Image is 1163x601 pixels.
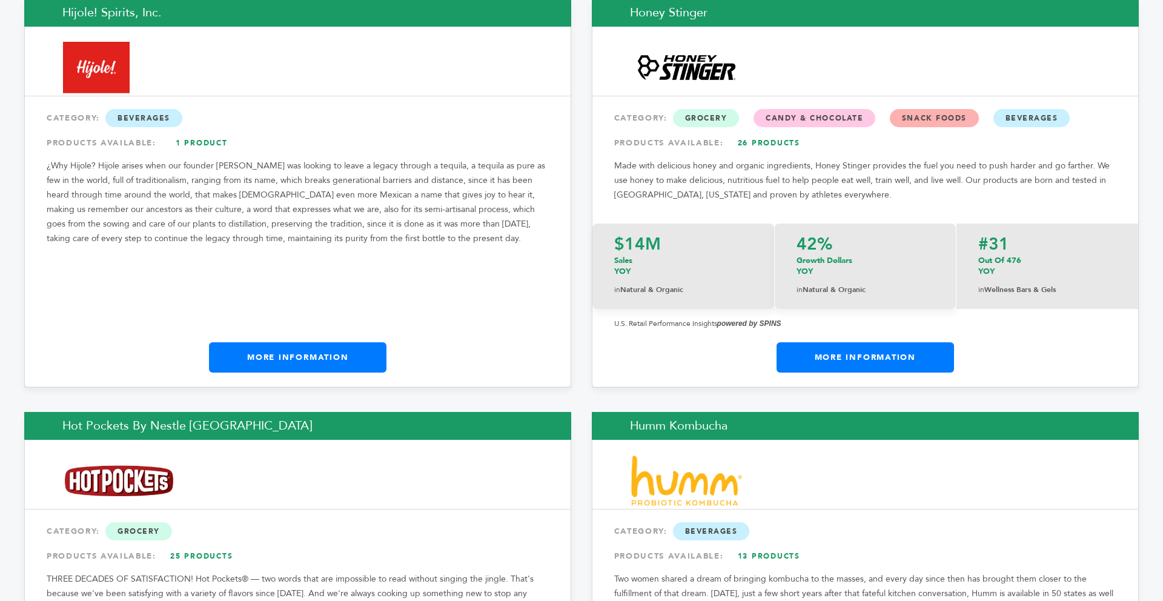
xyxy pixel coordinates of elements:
[63,42,130,93] img: Hijole! Spirits, Inc.
[797,283,934,297] p: Natural & Organic
[777,342,954,373] a: More Information
[797,236,934,253] p: 42%
[978,255,1116,277] p: Out of 476
[614,520,1116,542] div: CATEGORY:
[592,412,1139,440] h2: Humm Kombucha
[631,51,743,85] img: Honey Stinger
[209,342,386,373] a: More Information
[993,109,1070,127] span: Beverages
[978,285,984,294] span: in
[978,236,1116,253] p: #31
[614,132,1116,154] div: PRODUCTS AVAILABLE:
[673,522,750,540] span: Beverages
[726,545,811,567] a: 13 Products
[631,455,743,506] img: Humm Kombucha
[105,522,172,540] span: Grocery
[797,285,803,294] span: in
[717,319,781,328] strong: powered by SPINS
[614,545,1116,567] div: PRODUCTS AVAILABLE:
[614,107,1116,129] div: CATEGORY:
[24,412,571,440] h2: Hot Pockets by Nestle [GEOGRAPHIC_DATA]
[47,132,549,154] div: PRODUCTS AVAILABLE:
[47,107,549,129] div: CATEGORY:
[978,266,995,277] span: YOY
[797,255,934,277] p: Growth Dollars
[978,283,1116,297] p: Wellness Bars & Gels
[159,132,244,154] a: 1 Product
[47,520,549,542] div: CATEGORY:
[63,460,175,502] img: Hot Pockets by Nestle USA
[614,266,631,277] span: YOY
[890,109,979,127] span: Snack Foods
[614,283,752,297] p: Natural & Organic
[47,159,549,246] p: ¿Why Híjole? Hijole arises when our founder [PERSON_NAME] was looking to leave a legacy through a...
[614,285,620,294] span: in
[614,159,1116,202] p: Made with delicious honey and organic ingredients, Honey Stinger provides the fuel you need to pu...
[754,109,875,127] span: Candy & Chocolate
[47,545,549,567] div: PRODUCTS AVAILABLE:
[614,316,1116,331] p: U.S. Retail Performance Insights
[614,255,752,277] p: Sales
[797,266,813,277] span: YOY
[159,545,244,567] a: 25 Products
[726,132,811,154] a: 26 Products
[673,109,740,127] span: Grocery
[614,236,752,253] p: $14M
[105,109,182,127] span: Beverages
